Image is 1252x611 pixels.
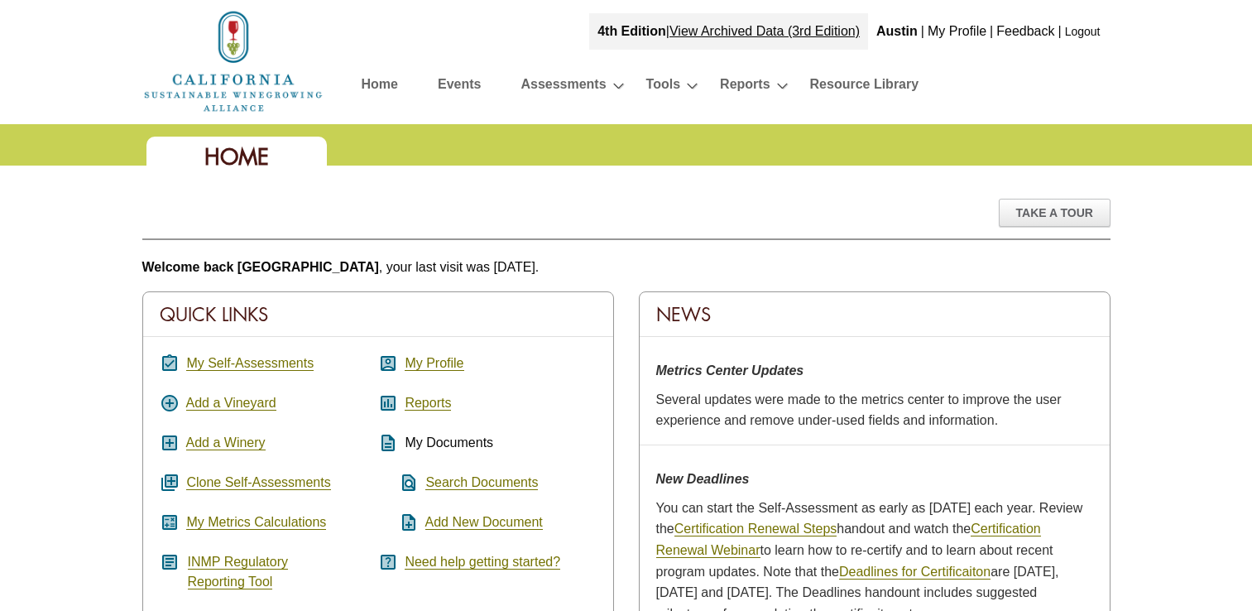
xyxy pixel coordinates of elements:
[362,73,398,102] a: Home
[378,393,398,413] i: assessment
[142,8,324,114] img: logo_cswa2x.png
[160,433,180,453] i: add_box
[674,522,837,536] a: Certification Renewal Steps
[143,292,613,337] div: Quick Links
[160,473,180,493] i: queue
[438,73,481,102] a: Events
[720,73,770,102] a: Reports
[810,73,919,102] a: Resource Library
[656,472,750,486] strong: New Deadlines
[405,356,463,371] a: My Profile
[669,24,860,38] a: View Archived Data (3rd Edition)
[186,515,326,530] a: My Metrics Calculations
[520,73,606,102] a: Assessments
[160,552,180,572] i: article
[996,24,1054,38] a: Feedback
[640,292,1110,337] div: News
[919,13,926,50] div: |
[646,73,680,102] a: Tools
[142,260,379,274] b: Welcome back [GEOGRAPHIC_DATA]
[656,522,1041,558] a: Certification Renewal Webinar
[142,53,324,67] a: Home
[999,199,1110,227] div: Take A Tour
[378,433,398,453] i: description
[656,363,804,378] strong: Metrics Center Updates
[425,475,538,490] a: Search Documents
[186,435,266,450] a: Add a Winery
[928,24,986,38] a: My Profile
[160,512,180,532] i: calculate
[186,356,314,371] a: My Self-Assessments
[405,555,560,570] a: Need help getting started?
[160,393,180,413] i: add_circle
[160,354,180,373] i: assignment_turned_in
[204,142,269,171] span: Home
[142,257,1110,278] p: , your last visit was [DATE].
[876,24,918,38] b: Austin
[1057,13,1063,50] div: |
[839,565,991,580] a: Deadlines for Certificaiton
[405,435,493,450] span: My Documents
[186,475,330,490] a: Clone Self-Assessments
[378,552,398,572] i: help_center
[188,555,289,589] a: INMP RegulatoryReporting Tool
[378,354,398,373] i: account_box
[988,13,995,50] div: |
[597,24,666,38] strong: 4th Edition
[589,13,868,50] div: |
[405,396,451,411] a: Reports
[425,515,543,530] a: Add New Document
[378,512,419,532] i: note_add
[378,473,419,493] i: find_in_page
[656,392,1062,428] span: Several updates were made to the metrics center to improve the user experience and remove under-u...
[1065,25,1101,38] a: Logout
[186,396,276,411] a: Add a Vineyard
